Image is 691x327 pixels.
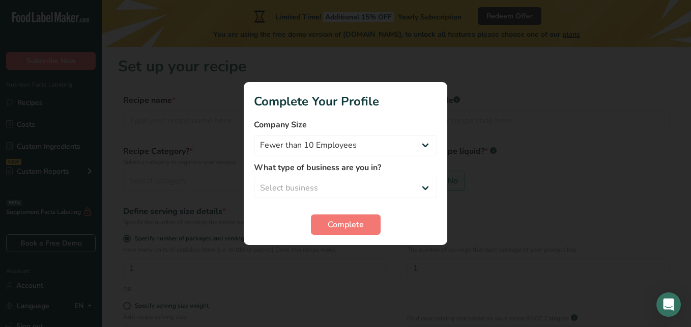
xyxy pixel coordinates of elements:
[254,119,437,131] label: Company Size
[254,161,437,174] label: What type of business are you in?
[656,292,681,317] div: Open Intercom Messenger
[311,214,381,235] button: Complete
[328,219,364,231] span: Complete
[254,92,437,111] h1: Complete Your Profile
